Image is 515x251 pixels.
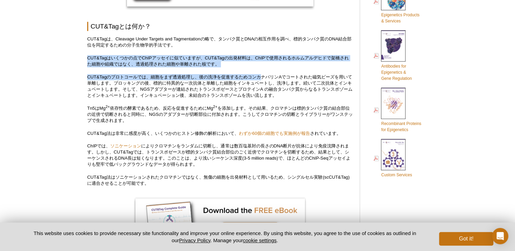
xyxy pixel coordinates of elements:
p: CUT&Tag法は非常に感度が高く、いくつかのヒストン修飾の解析において、 されています。 [87,130,353,137]
p: CUT&Tagのプロトコールでは、細胞をまず透過処理し、後の洗浄を促進するためコンカナバリンAでコートされた磁気ビーズを用いて単離します。ブロッキングの後、標的に特異的な一次抗体と単離した細胞を... [87,74,353,98]
button: cookie settings [243,237,276,243]
img: Free CUT&Tag eBook [135,198,305,244]
div: Open Intercom Messenger [492,228,508,244]
span: Epigenetics Products & Services [381,13,419,23]
sup: 2+ [106,104,110,108]
p: CUT&Tagはいくつかの点でChIPアッセイに似ていますが、CUT&Tagの出発材料は、ChIPで使用されるホルムアルデヒドで架橋された細胞や組織ではなく、透過処理された細胞や単離された核です。 [87,55,353,67]
span: Recombinant Proteins for Epigenetics [381,121,421,132]
a: Custom Services [374,138,412,179]
p: CUT&Tagは、Cleavage Under Targets and Tagmentationの略で、タンパク質とDNAの相互作用を調べ、標的タンパク質のDNA結合部位を同定するための分子生物... [87,36,353,48]
button: Got it! [439,232,493,246]
a: わずか60個の細胞でも実施例が報告 [239,131,310,136]
p: Tn5はMg 依存性の酵素であるため、反応を促進するためにMg を添加します。その結果、クロマチンは標的タンパク質の結合部位の近傍で切断されると同時に、NGSのアダプターが切断部位に付加されます... [87,105,353,124]
a: ソニケーション [110,143,141,148]
p: ChIPでは、 によりクロマチンをランダムに切断し、通常は数百塩基対の長さのDNA断片が抗体により免疫沈降されます。しかし、CUT&Tagでは、トランスポゼースが標的タンパク質結合部位のごく近傍... [87,143,353,167]
a: Privacy Policy [179,237,210,243]
p: This website uses cookies to provide necessary site functionality and improve your online experie... [22,230,428,244]
img: Rec_prots_140604_cover_web_70x200 [381,88,405,119]
img: Custom_Services_cover [381,139,405,170]
span: Antibodies for Epigenetics & Gene Regulation [381,64,412,81]
a: Recombinant Proteinsfor Epigenetics [374,87,421,133]
p: CUT&Tag法はソニケーションされたクロマチンではなく、無傷の細胞を出発材料として用いるため、シングルセル実験(scCUT&Tag)に適合させることが可能です。 [87,174,353,186]
sup: 2+ [213,104,217,108]
img: Abs_epi_2015_cover_web_70x200 [381,30,405,61]
h2: CUT&Tagとは何か？ [87,22,353,31]
a: Antibodies forEpigenetics &Gene Regulation [374,30,412,82]
span: Custom Services [381,173,412,177]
